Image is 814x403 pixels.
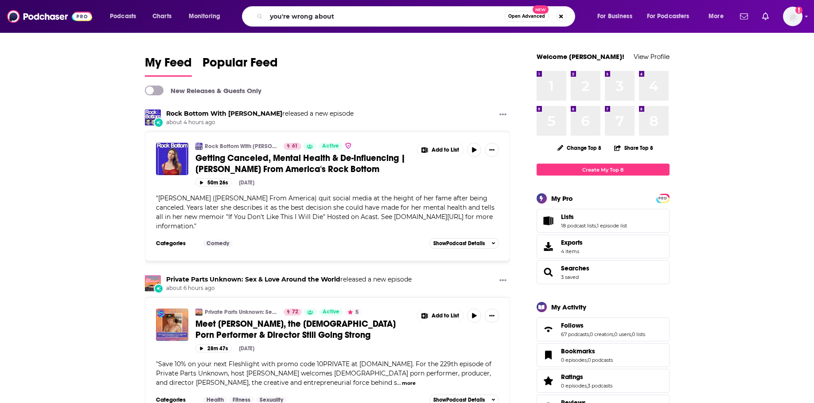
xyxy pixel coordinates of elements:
span: More [709,10,724,23]
a: Show notifications dropdown [759,9,772,24]
a: Rock Bottom With Ned Fulmer [195,143,203,150]
button: ShowPodcast Details [429,238,499,249]
a: 3 saved [561,274,579,280]
span: Ratings [537,369,670,393]
div: My Pro [551,194,573,203]
a: My Feed [145,55,192,77]
span: 72 [292,308,298,317]
button: open menu [104,9,148,23]
span: , [613,331,614,337]
a: Popular Feed [203,55,278,77]
span: Exports [561,239,583,246]
button: Show More Button [417,143,463,157]
span: " [156,360,491,387]
span: For Podcasters [647,10,689,23]
a: 72 [284,309,302,316]
a: Active [319,143,343,150]
img: Private Parts Unknown: Sex & Love Around the World [195,309,203,316]
img: Meet Maestro Claudio, the 70-Year-Old Porn Performer & Director Still Going Strong [156,309,188,341]
button: Show More Button [485,143,499,157]
span: 61 [292,142,298,151]
a: 0 users [614,331,631,337]
a: New Releases & Guests Only [145,86,261,95]
span: Bookmarks [537,343,670,367]
button: open menu [641,9,702,23]
span: Show Podcast Details [433,240,485,246]
div: My Activity [551,303,586,311]
button: 28m 47s [195,344,232,352]
a: Getting Canceled, Mental Health & De-Influencing | Lee From America's Rock Bottom [156,143,188,175]
span: Exports [540,240,557,253]
a: Private Parts Unknown: Sex & Love Around the World [205,309,278,316]
a: Show notifications dropdown [736,9,752,24]
button: Change Top 8 [552,142,607,153]
a: 67 podcasts [561,331,589,337]
a: 0 creators [590,331,613,337]
a: View Profile [634,52,670,61]
button: Show More Button [417,309,463,323]
a: Follows [561,321,645,329]
a: 1 episode list [597,223,627,229]
span: about 6 hours ago [166,285,412,292]
div: Search podcasts, credits, & more... [250,6,584,27]
img: Rock Bottom With Ned Fulmer [145,110,161,125]
button: more [402,380,416,387]
a: Lists [540,215,557,227]
button: Open AdvancedNew [504,11,549,22]
img: verified Badge [345,142,352,149]
span: Show Podcast Details [433,397,485,403]
h3: released a new episode [166,275,412,284]
a: Bookmarks [540,349,557,361]
button: Show More Button [496,110,510,121]
a: Follows [540,323,557,336]
span: Monitoring [189,10,220,23]
button: 50m 26s [195,178,232,187]
a: 18 podcast lists [561,223,596,229]
span: Active [323,308,339,317]
span: Follows [537,317,670,341]
div: New Episode [154,117,164,127]
a: Bookmarks [561,347,613,355]
button: Share Top 8 [614,139,654,157]
span: Searches [537,260,670,284]
span: Active [322,142,339,151]
div: [DATE] [239,345,254,352]
span: Open Advanced [508,14,545,19]
span: New [533,5,549,14]
span: Bookmarks [561,347,595,355]
span: Podcasts [110,10,136,23]
a: Active [319,309,343,316]
span: Follows [561,321,584,329]
span: Searches [561,264,589,272]
a: 3 podcasts [588,383,612,389]
span: ... [397,379,401,387]
span: 4 items [561,248,583,254]
span: Add to List [432,147,459,153]
a: Welcome [PERSON_NAME]! [537,52,624,61]
a: 0 podcasts [588,357,613,363]
span: Add to List [432,313,459,319]
div: [DATE] [239,180,254,186]
button: open menu [702,9,735,23]
span: Getting Canceled, Mental Health & De-Influencing | [PERSON_NAME] From America's Rock Bottom [195,153,405,175]
span: Meet [PERSON_NAME], the [DEMOGRAPHIC_DATA] Porn Performer & Director Still Going Strong [195,318,396,340]
img: User Profile [783,7,802,26]
button: Show More Button [496,275,510,286]
a: Getting Canceled, Mental Health & De-Influencing | [PERSON_NAME] From America's Rock Bottom [195,153,411,175]
button: open menu [591,9,643,23]
a: Rock Bottom With [PERSON_NAME] [205,143,278,150]
span: " " [156,194,495,230]
span: Save 10% on your next Fleshlight with promo code 10PRIVATE at ⁠⁠⁠⁠⁠⁠⁠⁠⁠⁠⁠⁠⁠⁠⁠⁠⁠⁠⁠⁠⁠⁠⁠[DOMAIN_NAME... [156,360,491,387]
a: Create My Top 8 [537,164,670,176]
a: Meet [PERSON_NAME], the [DEMOGRAPHIC_DATA] Porn Performer & Director Still Going Strong [195,318,411,340]
button: 5 [345,309,361,316]
button: Show More Button [485,309,499,323]
a: PRO [658,195,668,201]
input: Search podcasts, credits, & more... [266,9,504,23]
